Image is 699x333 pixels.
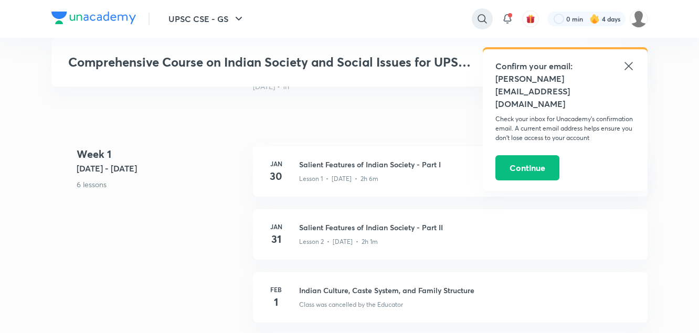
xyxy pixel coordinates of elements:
h3: Salient Features of Indian Society - Part I [299,159,635,170]
p: Lesson 2 • [DATE] • 2h 1m [299,237,378,246]
h6: Feb [266,285,287,294]
p: Class was cancelled by the Educator [299,300,403,309]
h3: Salient Features of Indian Society - Part II [299,222,635,233]
div: 6th Jul • 1h [253,81,396,92]
p: Check your inbox for Unacademy’s confirmation email. A current email address helps ensure you don... [495,114,635,143]
a: Jan31Salient Features of Indian Society - Part IILesson 2 • [DATE] • 2h 1m [253,209,648,272]
p: Lesson 1 • [DATE] • 2h 6m [299,174,378,184]
h3: Indian Culture, Caste System, and Family Structure [299,285,635,296]
button: UPSC CSE - GS [162,8,251,29]
h4: 1 [266,294,287,310]
img: avatar [526,14,535,24]
h3: Comprehensive Course on Indian Society and Social Issues for UPSC CSE - GS [68,55,479,70]
h4: Week 1 [77,146,245,162]
img: streak [589,14,600,24]
a: Jan30Salient Features of Indian Society - Part ILesson 1 • [DATE] • 2h 6m [253,146,648,209]
h4: 30 [266,168,287,184]
h5: [PERSON_NAME][EMAIL_ADDRESS][DOMAIN_NAME] [495,72,635,110]
h5: [DATE] - [DATE] [77,162,245,175]
p: 6 lessons [77,179,245,190]
h6: Jan [266,222,287,231]
button: Continue [495,155,559,180]
img: LEKHA [630,10,648,28]
button: avatar [522,10,539,27]
a: Company Logo [51,12,136,27]
h6: Jan [266,159,287,168]
img: Company Logo [51,12,136,24]
h4: 31 [266,231,287,247]
h5: Confirm your email: [495,60,635,72]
